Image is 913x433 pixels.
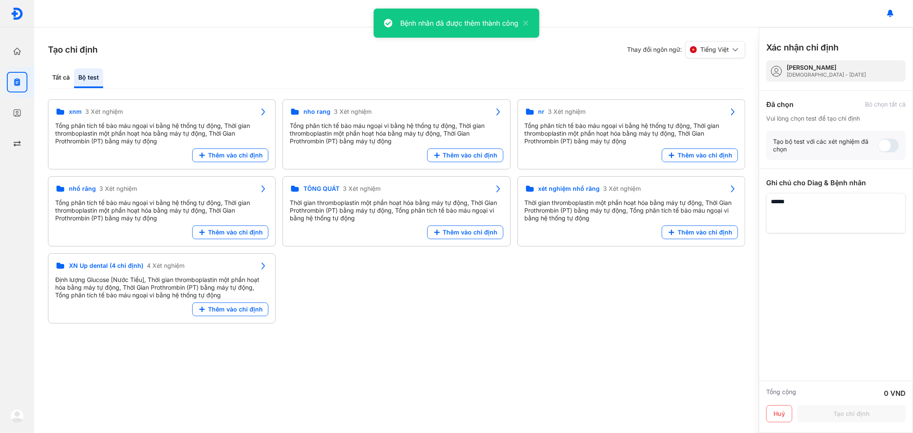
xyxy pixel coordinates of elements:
[766,405,792,422] button: Huỷ
[427,148,503,162] button: Thêm vào chỉ định
[192,148,268,162] button: Thêm vào chỉ định
[74,68,103,88] div: Bộ test
[766,42,839,53] h3: Xác nhận chỉ định
[538,185,600,193] span: xét nghiệm nhổ răng
[55,199,268,222] div: Tổng phân tích tế bào máu ngoại vi bằng hệ thống tự động, Thời gian thromboplastin một phần hoạt ...
[303,108,330,116] span: nho rang
[518,18,529,28] button: close
[787,71,866,78] div: [DEMOGRAPHIC_DATA] - [DATE]
[334,108,372,116] span: 3 Xét nghiệm
[766,178,906,188] div: Ghi chú cho Diag & Bệnh nhân
[10,409,24,423] img: logo
[548,108,586,116] span: 3 Xét nghiệm
[766,99,794,110] div: Đã chọn
[865,101,906,108] div: Bỏ chọn tất cả
[525,199,738,222] div: Thời gian thromboplastin một phần hoạt hóa bằng máy tự động, Thời Gian Prothrombin (PT) bằng máy ...
[208,305,263,313] span: Thêm vào chỉ định
[343,185,381,193] span: 3 Xét nghiệm
[69,108,82,116] span: xnm
[627,41,745,58] div: Thay đổi ngôn ngữ:
[99,185,137,193] span: 3 Xét nghiệm
[766,115,906,122] div: Vui lòng chọn test để tạo chỉ định
[797,405,906,422] button: Tạo chỉ định
[208,228,263,236] span: Thêm vào chỉ định
[55,276,268,299] div: Định lượng Glucose [Nước Tiểu], Thời gian thromboplastin một phần hoạt hóa bằng máy tự động, Thời...
[678,151,732,159] span: Thêm vào chỉ định
[69,262,143,270] span: XN Up dental (4 chỉ định)
[48,44,98,56] h3: Tạo chỉ định
[443,151,498,159] span: Thêm vào chỉ định
[662,225,738,239] button: Thêm vào chỉ định
[85,108,123,116] span: 3 Xét nghiệm
[208,151,263,159] span: Thêm vào chỉ định
[400,18,518,28] div: Bệnh nhân đã được thêm thành công
[700,46,729,53] span: Tiếng Việt
[604,185,641,193] span: 3 Xét nghiệm
[443,228,498,236] span: Thêm vào chỉ định
[69,185,96,193] span: nhổ răng
[48,68,74,88] div: Tất cả
[678,228,732,236] span: Thêm vào chỉ định
[525,122,738,145] div: Tổng phân tích tế bào máu ngoại vi bằng hệ thống tự động, Thời gian thromboplastin một phần hoạt ...
[147,262,184,270] span: 4 Xét nghiệm
[884,388,906,398] div: 0 VND
[427,225,503,239] button: Thêm vào chỉ định
[766,388,796,398] div: Tổng cộng
[662,148,738,162] button: Thêm vào chỉ định
[192,303,268,316] button: Thêm vào chỉ định
[538,108,545,116] span: nr
[192,225,268,239] button: Thêm vào chỉ định
[290,199,503,222] div: Thời gian thromboplastin một phần hoạt hóa bằng máy tự động, Thời Gian Prothrombin (PT) bằng máy ...
[55,122,268,145] div: Tổng phân tích tế bào máu ngoại vi bằng hệ thống tự động, Thời gian thromboplastin một phần hoạt ...
[303,185,339,193] span: TỔNG QUÁT
[290,122,503,145] div: Tổng phân tích tế bào máu ngoại vi bằng hệ thống tự động, Thời gian thromboplastin một phần hoạt ...
[773,138,878,153] div: Tạo bộ test với các xét nghiệm đã chọn
[11,7,24,20] img: logo
[787,64,866,71] div: [PERSON_NAME]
